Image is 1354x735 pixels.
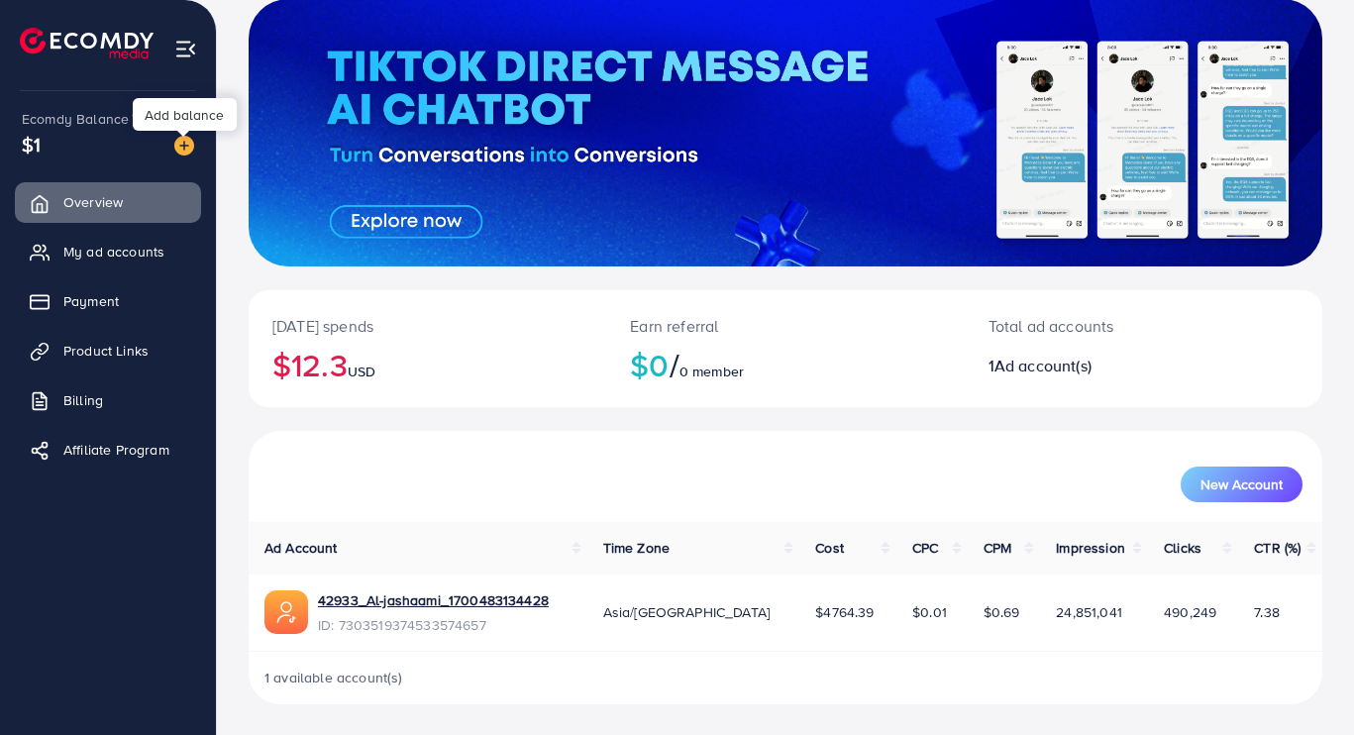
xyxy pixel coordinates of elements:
p: Total ad accounts [989,314,1209,338]
p: [DATE] spends [272,314,582,338]
div: Add balance [133,98,237,131]
a: Product Links [15,331,201,370]
span: $0.01 [912,602,947,622]
img: image [174,136,194,156]
span: 7.38 [1254,602,1280,622]
span: 24,851,041 [1056,602,1122,622]
h2: 1 [989,357,1209,375]
a: Affiliate Program [15,430,201,470]
span: Product Links [63,341,149,361]
img: ic-ads-acc.e4c84228.svg [264,590,308,634]
span: 1 available account(s) [264,668,403,687]
span: Ad Account [264,538,338,558]
span: $4764.39 [815,602,874,622]
h2: $12.3 [272,346,582,383]
span: Clicks [1164,538,1201,558]
span: CPM [984,538,1011,558]
button: New Account [1181,467,1302,502]
img: logo [20,28,154,58]
span: USD [348,362,375,381]
a: Overview [15,182,201,222]
img: menu [174,38,197,60]
span: $1 [22,130,41,158]
span: New Account [1200,477,1283,491]
span: Ecomdy Balance [22,109,129,129]
span: Impression [1056,538,1125,558]
span: CPC [912,538,938,558]
a: 42933_Al-jashaami_1700483134428 [318,590,549,610]
a: Payment [15,281,201,321]
h2: $0 [630,346,940,383]
span: Time Zone [603,538,670,558]
a: My ad accounts [15,232,201,271]
span: / [670,342,679,387]
span: Ad account(s) [994,355,1092,376]
span: Affiliate Program [63,440,169,460]
span: Asia/[GEOGRAPHIC_DATA] [603,602,771,622]
span: $0.69 [984,602,1020,622]
span: Payment [63,291,119,311]
span: My ad accounts [63,242,164,262]
span: Overview [63,192,123,212]
span: CTR (%) [1254,538,1301,558]
span: ID: 7303519374533574657 [318,615,549,635]
iframe: Chat [1270,646,1339,720]
a: Billing [15,380,201,420]
span: 0 member [679,362,744,381]
p: Earn referral [630,314,940,338]
span: Billing [63,390,103,410]
span: 490,249 [1164,602,1216,622]
span: Cost [815,538,844,558]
